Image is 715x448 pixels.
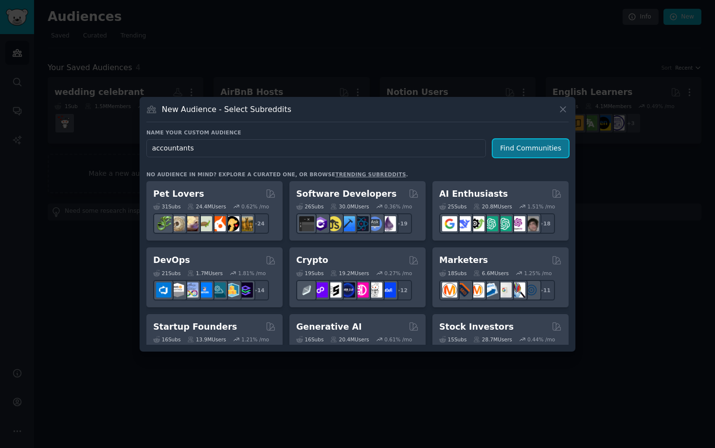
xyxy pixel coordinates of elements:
img: googleads [497,282,512,298]
div: + 11 [535,280,555,300]
img: learnjavascript [326,216,341,231]
img: web3 [340,282,355,298]
div: + 14 [249,280,269,300]
div: 1.21 % /mo [241,336,269,343]
div: 20.4M Users [330,336,369,343]
h2: Marketers [439,254,488,266]
img: AItoolsCatalog [469,216,484,231]
img: dogbreed [238,216,253,231]
img: DeepSeek [456,216,471,231]
h2: Pet Lovers [153,188,204,200]
div: 1.51 % /mo [527,203,555,210]
div: 30.0M Users [330,203,369,210]
img: ArtificalIntelligence [524,216,539,231]
div: 16 Sub s [153,336,180,343]
div: 26 Sub s [296,203,323,210]
img: turtle [197,216,212,231]
img: chatgpt_promptDesign [483,216,498,231]
img: ballpython [170,216,185,231]
div: 20.8M Users [473,203,512,210]
h2: Crypto [296,254,328,266]
img: elixir [381,216,396,231]
div: 16 Sub s [296,336,323,343]
img: GoogleGeminiAI [442,216,457,231]
div: 1.81 % /mo [238,270,266,277]
input: Pick a short name, like "Digital Marketers" or "Movie-Goers" [146,139,486,157]
div: 18 Sub s [439,270,466,277]
div: 0.44 % /mo [527,336,555,343]
div: 13.9M Users [187,336,226,343]
img: content_marketing [442,282,457,298]
h2: Stock Investors [439,321,514,333]
h2: Software Developers [296,188,396,200]
div: 25 Sub s [439,203,466,210]
img: software [299,216,314,231]
div: 0.36 % /mo [384,203,412,210]
img: azuredevops [156,282,171,298]
img: reactnative [354,216,369,231]
img: Docker_DevOps [183,282,198,298]
h2: AI Enthusiasts [439,188,508,200]
img: leopardgeckos [183,216,198,231]
h3: Name your custom audience [146,129,569,136]
img: cockatiel [211,216,226,231]
div: 19 Sub s [296,270,323,277]
img: herpetology [156,216,171,231]
div: 31 Sub s [153,203,180,210]
div: + 24 [249,213,269,234]
img: AskMarketing [469,282,484,298]
img: DevOpsLinks [197,282,212,298]
img: MarketingResearch [510,282,525,298]
img: ethstaker [326,282,341,298]
div: No audience in mind? Explore a curated one, or browse . [146,171,408,178]
div: 6.6M Users [473,270,509,277]
img: iOSProgramming [340,216,355,231]
div: 1.25 % /mo [524,270,552,277]
h2: Startup Founders [153,321,237,333]
button: Find Communities [493,139,569,157]
div: 0.27 % /mo [384,270,412,277]
img: 0xPolygon [313,282,328,298]
img: chatgpt_prompts_ [497,216,512,231]
img: platformengineering [211,282,226,298]
div: + 12 [392,280,412,300]
div: 24.4M Users [187,203,226,210]
h2: Generative AI [296,321,362,333]
img: PetAdvice [224,216,239,231]
a: trending subreddits [335,171,406,177]
h3: New Audience - Select Subreddits [162,104,291,114]
div: 19.2M Users [330,270,369,277]
div: 1.7M Users [187,270,223,277]
div: 28.7M Users [473,336,512,343]
img: AskComputerScience [367,216,382,231]
img: AWS_Certified_Experts [170,282,185,298]
img: aws_cdk [224,282,239,298]
img: Emailmarketing [483,282,498,298]
img: CryptoNews [367,282,382,298]
div: + 19 [392,213,412,234]
img: ethfinance [299,282,314,298]
img: OpenAIDev [510,216,525,231]
img: csharp [313,216,328,231]
div: 0.61 % /mo [384,336,412,343]
img: bigseo [456,282,471,298]
div: 15 Sub s [439,336,466,343]
img: defiblockchain [354,282,369,298]
div: 0.62 % /mo [241,203,269,210]
img: defi_ [381,282,396,298]
img: OnlineMarketing [524,282,539,298]
h2: DevOps [153,254,190,266]
div: + 18 [535,213,555,234]
div: 21 Sub s [153,270,180,277]
img: PlatformEngineers [238,282,253,298]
